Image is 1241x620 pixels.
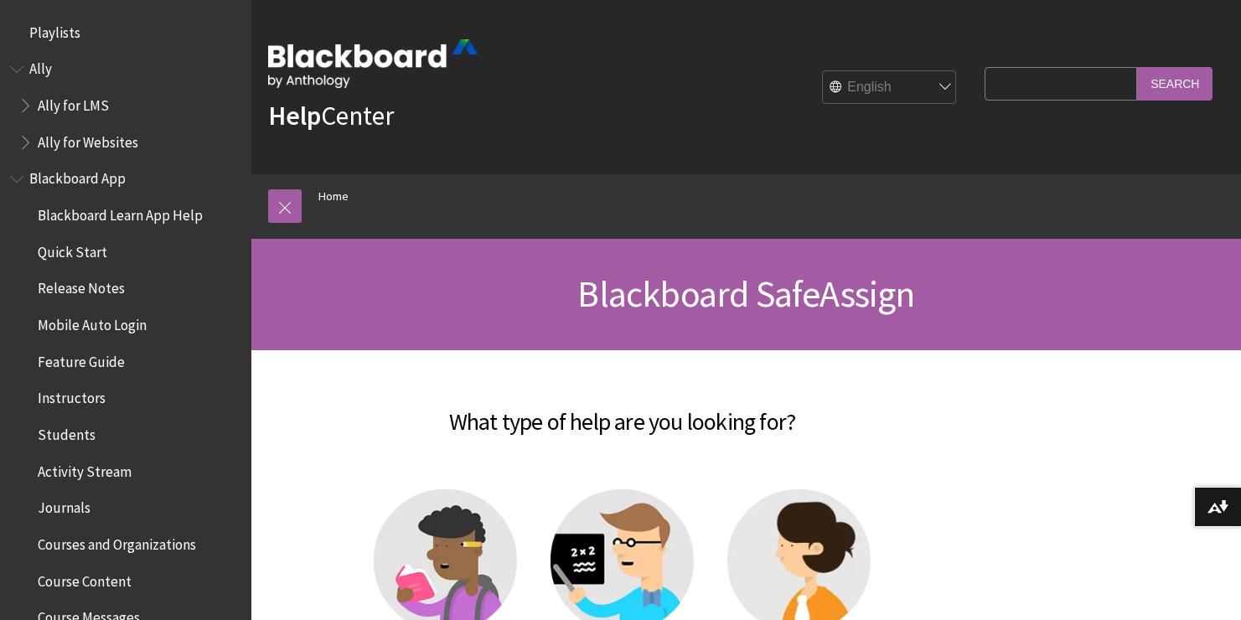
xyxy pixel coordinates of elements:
[38,494,90,517] span: Journals
[38,457,132,480] span: Activity Stream
[268,384,976,439] h2: What type of help are you looking for?
[318,186,349,207] a: Home
[38,530,196,553] span: Courses and Organizations
[268,99,394,132] a: HelpCenter
[38,201,203,224] span: Blackboard Learn App Help
[38,348,125,370] span: Feature Guide
[38,567,132,590] span: Course Content
[1137,67,1213,100] input: Search
[268,99,321,132] strong: Help
[38,238,107,261] span: Quick Start
[38,421,96,443] span: Students
[29,165,126,188] span: Blackboard App
[38,128,138,151] span: Ally for Websites
[29,55,52,78] span: Ally
[268,39,478,88] img: Blackboard by Anthology
[38,385,106,407] span: Instructors
[10,18,241,47] nav: Book outline for Playlists
[10,55,241,157] nav: Book outline for Anthology Ally Help
[38,91,109,114] span: Ally for LMS
[38,275,125,297] span: Release Notes
[577,271,914,317] span: Blackboard SafeAssign
[38,311,147,333] span: Mobile Auto Login
[823,71,957,105] select: Site Language Selector
[29,18,80,41] span: Playlists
